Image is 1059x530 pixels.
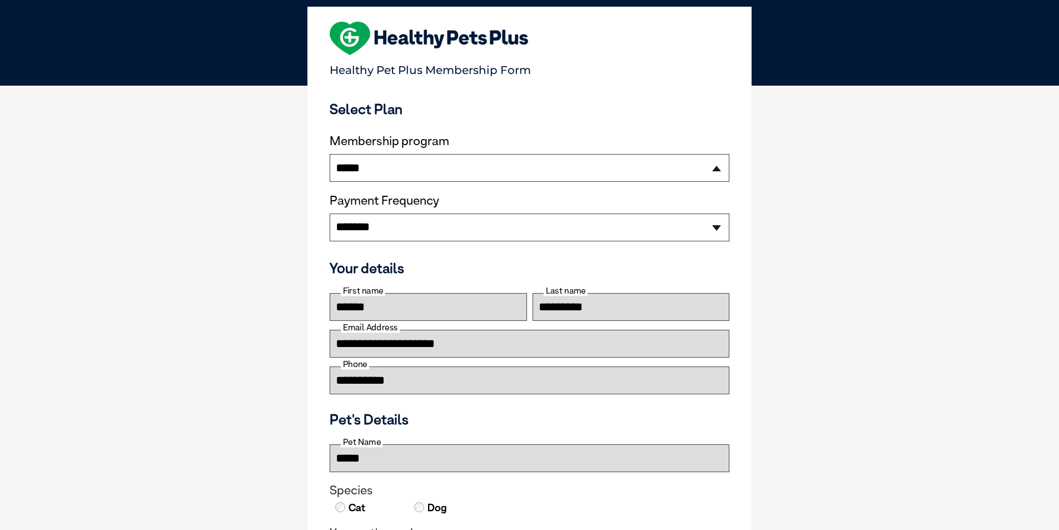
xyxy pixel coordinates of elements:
[325,411,734,428] h3: Pet's Details
[341,286,385,296] label: First name
[330,22,528,55] img: heart-shape-hpp-logo-large.png
[341,359,369,369] label: Phone
[330,101,729,117] h3: Select Plan
[544,286,588,296] label: Last name
[330,483,729,498] legend: Species
[330,194,439,208] label: Payment Frequency
[341,323,400,333] label: Email Address
[330,260,729,276] h3: Your details
[330,134,729,148] label: Membership program
[330,58,729,77] p: Healthy Pet Plus Membership Form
